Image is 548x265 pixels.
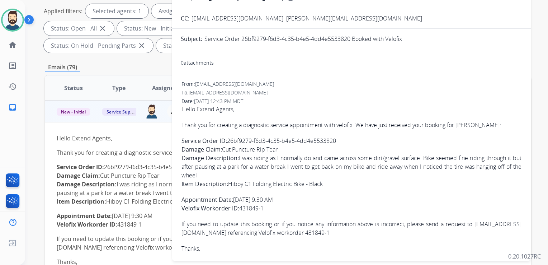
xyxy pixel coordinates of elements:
[57,180,117,188] strong: Damage Description:
[8,41,17,49] mat-icon: home
[137,41,146,50] mat-icon: close
[57,108,90,116] span: New - Initial
[57,163,104,171] strong: Service Order ID:
[194,98,243,104] span: [DATE] 12:43 PM MDT
[181,196,233,204] strong: Appointment Date:
[151,4,207,18] div: Assigned to me
[181,89,521,96] div: To:
[8,82,17,91] mat-icon: history
[181,121,521,129] p: Thank you for creating a diagnostic service appointment with velofix. We have just received your ...
[181,34,202,43] p: Subject:
[156,38,252,53] div: Status: On Hold - Servicers
[57,212,112,220] strong: Appointment Date:
[181,136,521,188] p: 26bf9279-f6d3-4c35-b4e5-4dd4e5533820 Cut Puncture Rip Tear I was riding as I normally do and came...
[57,172,100,180] strong: Damage Claim:
[64,84,83,92] span: Status
[57,197,106,205] strong: Item Description:
[57,211,428,229] p: [DATE] 9:30 AM 431849-1
[57,134,428,143] p: Hello Extend Agents,
[181,154,239,162] strong: Damage Description:
[145,104,159,118] img: agent-avatar
[57,234,428,252] p: If you need to update this booking or if you notice any information above is incorrect, please se...
[102,108,143,116] span: Service Support
[45,63,80,72] p: Emails (79)
[189,89,268,96] span: [EMAIL_ADDRESS][DOMAIN_NAME]
[181,59,214,66] div: attachments
[181,105,521,113] p: Hello Extend Agents,
[170,107,179,116] mat-icon: person_remove
[181,244,521,253] p: Thanks,
[44,38,153,53] div: Status: On Hold - Pending Parts
[192,14,283,22] span: [EMAIL_ADDRESS][DOMAIN_NAME]
[8,61,17,70] mat-icon: list_alt
[117,21,193,36] div: Status: New - Initial
[181,145,222,153] strong: Damage Claim:
[57,163,428,206] p: 26bf9279-f6d3-4c35-b4e5-4dd4e5533820 Cut Puncture Rip Tear I was riding as I normally do and came...
[85,4,148,18] div: Selected agents: 1
[98,24,107,33] mat-icon: close
[57,148,428,157] p: Thank you for creating a diagnostic service appointment with velofix. We have just received your ...
[181,14,189,23] p: CC:
[44,21,114,36] div: Status: Open - All
[508,252,541,261] p: 0.20.1027RC
[195,80,274,87] span: [EMAIL_ADDRESS][DOMAIN_NAME]
[181,59,184,66] span: 0
[3,10,23,30] img: avatar
[204,34,402,43] p: Service Order 26bf9279-f6d3-4c35-b4e5-4dd4e5533820 Booked with Velofix
[57,220,117,228] strong: Velofix Workorder ID:
[112,84,126,92] span: Type
[181,204,239,212] strong: Velofix Workorder ID:
[181,220,521,237] p: If you need to update this booking or if you notice any information above is incorrect, please se...
[286,14,422,22] span: [PERSON_NAME][EMAIL_ADDRESS][DOMAIN_NAME]
[181,137,227,145] strong: Service Order ID:
[8,103,17,112] mat-icon: inbox
[181,80,521,88] div: From:
[181,180,228,188] strong: Item Description:
[181,195,521,213] p: [DATE] 9:30 AM 431849-1
[181,98,521,105] div: Date:
[44,7,82,15] p: Applied filters:
[152,84,177,92] span: Assignee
